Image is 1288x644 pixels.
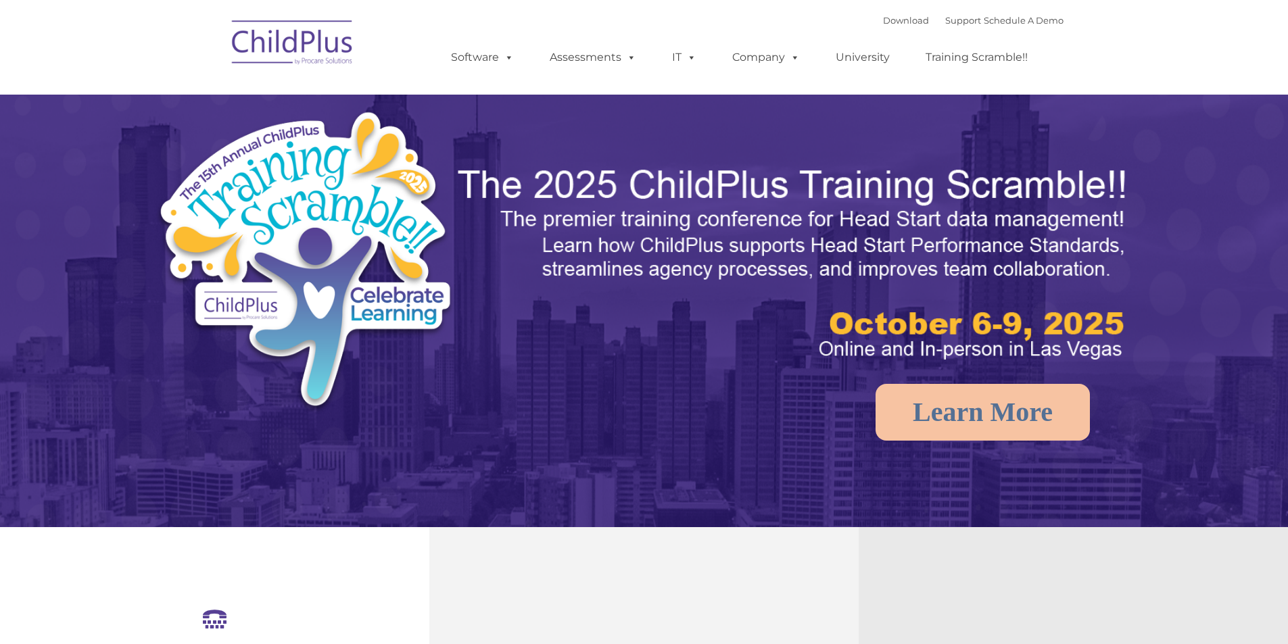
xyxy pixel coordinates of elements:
[945,15,981,26] a: Support
[437,44,527,71] a: Software
[883,15,929,26] a: Download
[883,15,1064,26] font: |
[912,44,1041,71] a: Training Scramble!!
[822,44,903,71] a: University
[984,15,1064,26] a: Schedule A Demo
[536,44,650,71] a: Assessments
[659,44,710,71] a: IT
[876,384,1090,441] a: Learn More
[719,44,813,71] a: Company
[225,11,360,78] img: ChildPlus by Procare Solutions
